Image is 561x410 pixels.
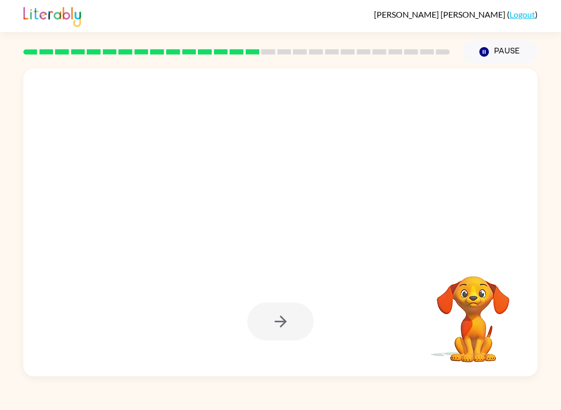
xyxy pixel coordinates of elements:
[421,260,525,364] video: Your browser must support playing .mp4 files to use Literably. Please try using another browser.
[374,9,538,19] div: ( )
[374,9,507,19] span: [PERSON_NAME] [PERSON_NAME]
[510,9,535,19] a: Logout
[23,4,81,27] img: Literably
[462,40,538,64] button: Pause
